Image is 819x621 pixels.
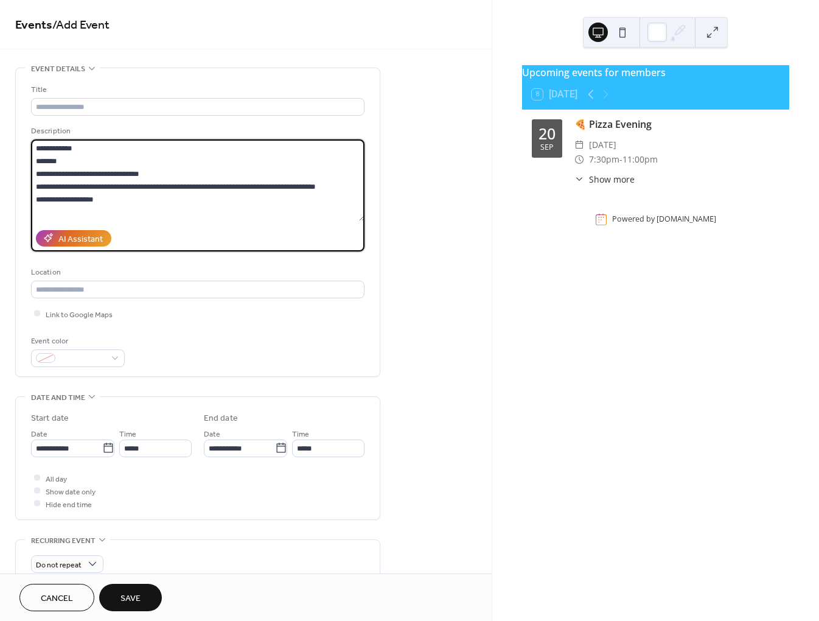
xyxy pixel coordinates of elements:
span: Recurring event [31,535,96,547]
div: End date [204,412,238,425]
span: - [619,152,622,167]
button: Save [99,584,162,611]
span: Hide end time [46,498,92,511]
div: Location [31,266,362,279]
a: Events [15,13,52,37]
span: Show date only [46,485,96,498]
div: Powered by [612,214,716,225]
div: ​ [574,173,584,186]
span: 7:30pm [589,152,619,167]
div: Upcoming events for members [522,65,789,80]
button: AI Assistant [36,230,111,247]
a: [DOMAIN_NAME] [657,214,716,225]
div: 20 [538,126,556,141]
span: Cancel [41,592,73,605]
div: AI Assistant [58,233,103,245]
span: Date [31,427,47,440]
div: Sep [540,144,554,152]
span: Date [204,427,220,440]
span: All day [46,472,67,485]
div: ​ [574,138,584,152]
div: ​ [574,152,584,167]
span: Link to Google Maps [46,308,113,321]
span: Save [120,592,141,605]
span: / Add Event [52,13,110,37]
div: 🍕 Pizza Evening [574,117,779,132]
div: Title [31,83,362,96]
span: Time [119,427,136,440]
span: Show more [589,173,635,186]
span: Time [292,427,309,440]
div: Event color [31,335,122,348]
span: Event details [31,63,85,75]
span: Do not repeat [36,558,82,572]
span: 11:00pm [622,152,658,167]
button: Cancel [19,584,94,611]
div: Start date [31,412,69,425]
button: ​Show more [574,173,635,186]
span: [DATE] [589,138,616,152]
div: Description [31,125,362,138]
span: Date and time [31,391,85,404]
